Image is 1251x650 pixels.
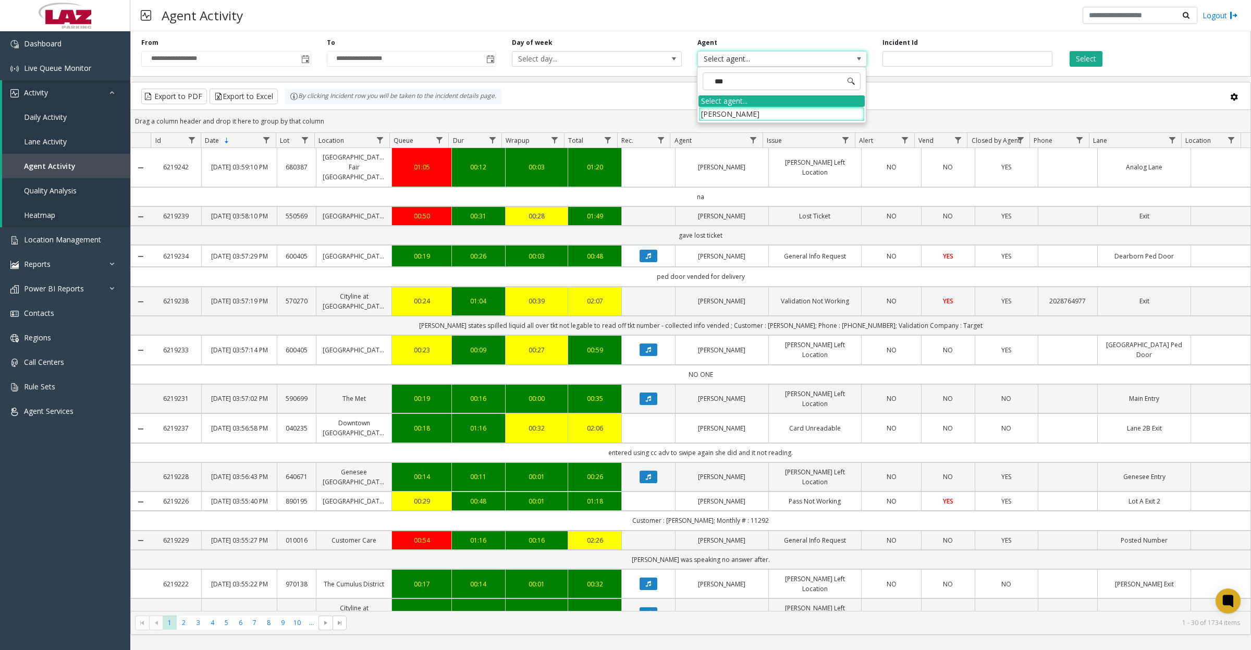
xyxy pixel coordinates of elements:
[574,472,615,482] a: 00:26
[24,112,67,122] span: Daily Activity
[882,38,918,47] label: Incident Id
[131,213,151,221] a: Collapse Details
[24,333,51,342] span: Regions
[323,345,385,355] a: [GEOGRAPHIC_DATA]
[10,89,19,97] img: 'icon'
[151,443,1250,462] td: entered using cc adv to swipe again she did and it not reading.
[574,394,615,403] a: 00:35
[24,161,76,171] span: Agent Activity
[512,394,562,403] a: 00:00
[323,496,385,506] a: [GEOGRAPHIC_DATA]
[512,535,562,545] a: 00:16
[185,133,199,147] a: Id Filter Menu
[1045,296,1091,306] a: 2028764977
[943,252,953,261] span: YES
[943,536,953,545] span: NO
[574,496,615,506] a: 01:18
[398,535,445,545] div: 00:54
[512,496,562,506] a: 00:01
[746,133,761,147] a: Agent Filter Menu
[1230,10,1238,21] img: logout
[928,579,968,589] a: NO
[24,39,62,48] span: Dashboard
[131,346,151,354] a: Collapse Details
[2,203,130,227] a: Heatmap
[323,152,385,182] a: [GEOGRAPHIC_DATA] Fair [GEOGRAPHIC_DATA]
[458,251,499,261] div: 00:26
[398,296,445,306] div: 00:24
[284,251,310,261] a: 600405
[698,107,865,121] li: [PERSON_NAME]
[1104,394,1184,403] a: Main Entry
[157,472,195,482] a: 6219228
[1073,133,1087,147] a: Phone Filter Menu
[839,133,853,147] a: Issue Filter Menu
[208,394,271,403] a: [DATE] 03:57:02 PM
[10,334,19,342] img: 'icon'
[24,63,91,73] span: Live Queue Monitor
[512,472,562,482] a: 00:01
[928,251,968,261] a: YES
[928,472,968,482] a: NO
[290,92,298,101] img: infoIcon.svg
[548,133,562,147] a: Wrapup Filter Menu
[512,345,562,355] a: 00:27
[284,345,310,355] a: 600405
[298,133,312,147] a: Lot Filter Menu
[574,296,615,306] a: 02:07
[131,164,151,172] a: Collapse Details
[131,536,151,545] a: Collapse Details
[323,418,385,438] a: Downtown [GEOGRAPHIC_DATA]
[151,226,1250,245] td: gave lost ticket
[10,408,19,416] img: 'icon'
[24,406,73,416] span: Agent Services
[151,550,1250,569] td: [PERSON_NAME] was speaking no answer after.
[682,296,762,306] a: [PERSON_NAME]
[1001,252,1011,261] span: YES
[951,133,965,147] a: Vend Filter Menu
[698,52,833,66] span: Select agent...
[157,394,195,403] a: 6219231
[398,579,445,589] a: 00:17
[682,345,762,355] a: [PERSON_NAME]
[10,383,19,391] img: 'icon'
[512,211,562,221] a: 00:28
[10,285,19,293] img: 'icon'
[928,535,968,545] a: NO
[574,251,615,261] a: 00:48
[574,535,615,545] div: 02:26
[512,579,562,589] a: 00:01
[1001,212,1011,220] span: YES
[574,579,615,589] a: 00:32
[898,133,912,147] a: Alert Filter Menu
[284,423,310,433] a: 040235
[458,211,499,221] a: 00:31
[398,394,445,403] a: 00:19
[208,211,271,221] a: [DATE] 03:58:10 PM
[398,162,445,172] div: 01:05
[131,298,151,306] a: Collapse Details
[982,472,1032,482] a: YES
[323,579,385,589] a: The Cumulus District
[458,496,499,506] a: 00:48
[512,38,553,47] label: Day of week
[654,133,668,147] a: Rec. Filter Menu
[928,162,968,172] a: NO
[1104,296,1184,306] a: Exit
[1013,133,1027,147] a: Closed by Agent Filter Menu
[868,472,915,482] a: NO
[432,133,446,147] a: Queue Filter Menu
[141,38,158,47] label: From
[323,394,385,403] a: The Met
[775,157,855,177] a: [PERSON_NAME] Left Location
[323,291,385,311] a: Cityline at [GEOGRAPHIC_DATA]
